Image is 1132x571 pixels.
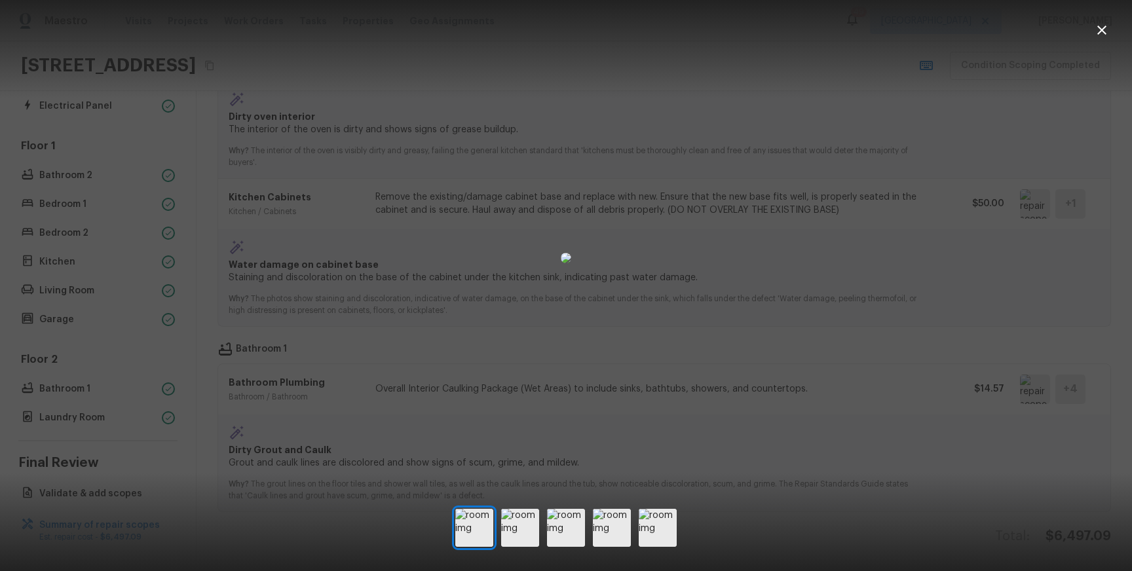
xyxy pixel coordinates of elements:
img: room img [455,509,493,547]
img: room img [501,509,539,547]
img: room img [639,509,677,547]
img: 83495cf7-4519-4fe8-b8dd-c5d462e3bfdb.jpg [561,253,571,263]
img: room img [593,509,631,547]
img: room img [547,509,585,547]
